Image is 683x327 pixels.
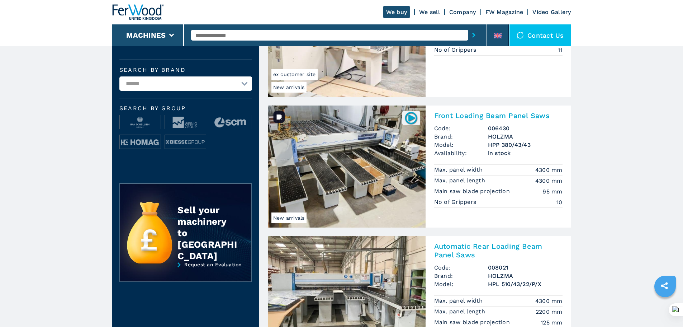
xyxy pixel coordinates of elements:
span: Code: [434,263,488,272]
em: 10 [556,198,563,206]
em: 4300 mm [535,297,563,305]
h3: 008021 [488,263,563,272]
p: Max. panel width [434,166,485,174]
p: No of Grippers [434,198,478,206]
span: Brand: [434,272,488,280]
img: Contact us [517,32,524,39]
span: Availability: [434,149,488,157]
a: Video Gallery [532,9,571,15]
div: Sell your machinery to [GEOGRAPHIC_DATA] [177,204,237,262]
a: Company [449,9,476,15]
h2: Front Loading Beam Panel Saws [434,111,563,120]
a: We sell [419,9,440,15]
img: image [210,115,251,130]
a: Request an Evaluation [119,262,252,288]
button: Machines [126,31,166,39]
a: We buy [383,6,410,18]
em: 125 mm [541,318,563,327]
p: Max. panel length [434,177,487,184]
p: Main saw blade projection [434,187,512,195]
h3: HPP 380/43/43 [488,141,563,149]
button: submit-button [468,27,479,43]
em: 95 mm [542,187,562,196]
img: image [165,115,206,130]
p: Max. panel length [434,308,487,316]
span: Model: [434,141,488,149]
img: 006430 [404,111,418,125]
span: in stock [488,149,563,157]
em: 11 [558,46,563,54]
span: New arrivals [271,82,307,93]
img: Ferwood [112,4,164,20]
label: Search by brand [119,67,252,73]
p: Max. panel width [434,297,485,305]
img: image [165,135,206,149]
div: Contact us [509,24,571,46]
em: 2200 mm [536,308,563,316]
h3: HOLZMA [488,132,563,141]
img: image [120,115,161,130]
a: sharethis [655,277,673,295]
h3: 006430 [488,124,563,132]
span: Search by group [119,106,252,111]
span: Code: [434,124,488,132]
img: Front Loading Beam Panel Saws HOLZMA HPP 380/43/43 [268,106,426,228]
h2: Automatic Rear Loading Beam Panel Saws [434,242,563,259]
a: FW Magazine [485,9,523,15]
h3: HOLZMA [488,272,563,280]
p: No of Grippers [434,46,478,54]
span: New arrivals [271,212,307,223]
img: image [120,135,161,149]
em: 4300 mm [535,177,563,185]
span: ex customer site [271,69,318,80]
h3: HPL 510/43/22/P/X [488,280,563,288]
p: Main saw blade projection [434,318,512,326]
span: Model: [434,280,488,288]
em: 4300 mm [535,166,563,174]
span: Brand: [434,132,488,141]
a: Front Loading Beam Panel Saws HOLZMA HPP 380/43/43New arrivals006430Front Loading Beam Panel Saws... [268,106,571,228]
